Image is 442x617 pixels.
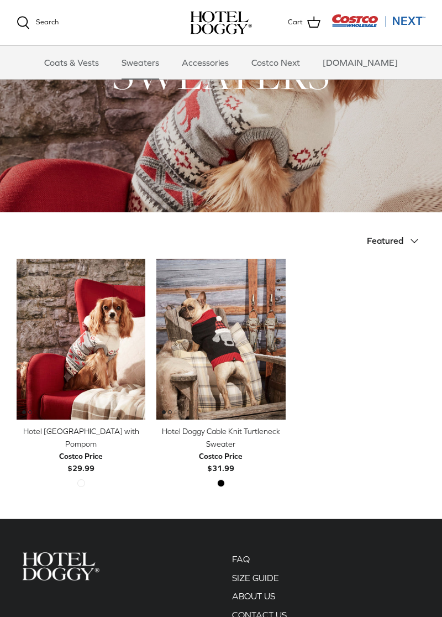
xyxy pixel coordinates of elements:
[190,11,252,34] a: hoteldoggy.com hoteldoggycom
[17,425,145,450] div: Hotel [GEOGRAPHIC_DATA] with Pompom
[199,450,243,462] div: Costco Price
[22,552,99,581] img: Hotel Doggy Costco Next
[331,21,425,29] a: Visit Costco Next
[156,425,285,475] a: Hotel Doggy Cable Knit Turtleneck Sweater Costco Price$31.99
[288,17,303,28] span: Cart
[172,46,239,79] a: Accessories
[313,46,408,79] a: [DOMAIN_NAME]
[367,236,403,245] span: Featured
[59,450,103,473] b: $29.99
[232,554,250,564] a: FAQ
[112,46,169,79] a: Sweaters
[17,425,145,475] a: Hotel [GEOGRAPHIC_DATA] with Pompom Costco Price$29.99
[331,14,425,28] img: Costco Next
[59,450,103,462] div: Costco Price
[232,573,279,583] a: SIZE GUIDE
[17,259,145,420] a: Hotel Doggy Fair Isle Sweater with Pompom
[367,229,425,253] button: Featured
[232,591,275,601] a: ABOUT US
[34,46,109,79] a: Coats & Vests
[17,16,59,29] a: Search
[288,15,320,30] a: Cart
[190,11,252,34] img: hoteldoggycom
[156,259,285,420] a: Hotel Doggy Cable Knit Turtleneck Sweater
[156,425,285,450] div: Hotel Doggy Cable Knit Turtleneck Sweater
[17,47,425,101] h1: SWEATERS
[36,18,59,26] span: Search
[241,46,310,79] a: Costco Next
[199,450,243,473] b: $31.99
